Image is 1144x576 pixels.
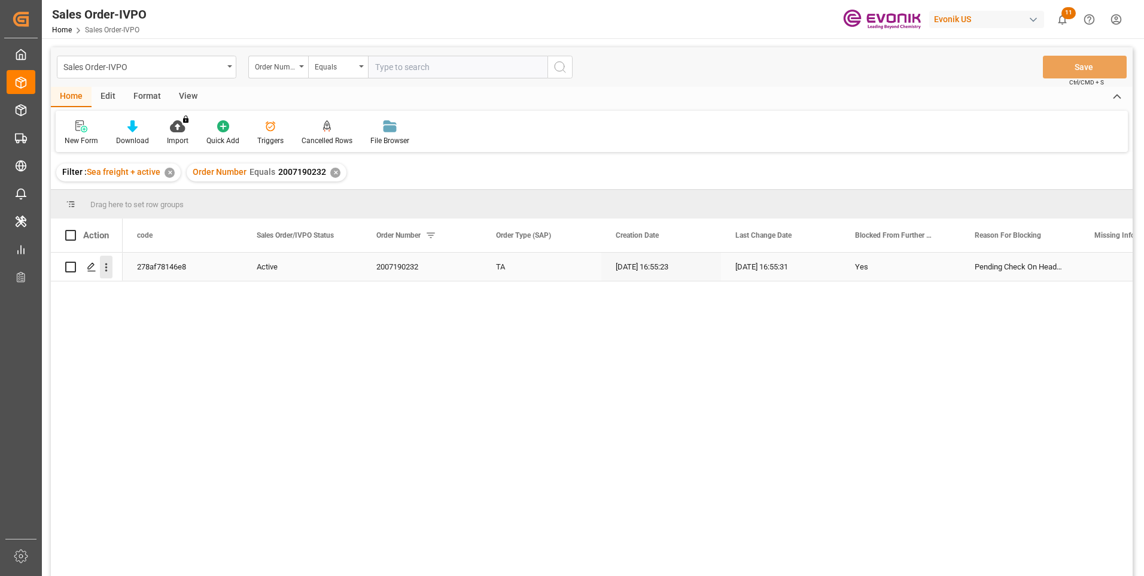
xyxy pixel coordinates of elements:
div: File Browser [370,135,409,146]
button: Evonik US [929,8,1049,31]
div: Evonik US [929,11,1044,28]
button: open menu [308,56,368,78]
span: 2007190232 [278,167,326,177]
span: code [137,231,153,240]
div: Yes [855,253,946,281]
span: Reason For Blocking [975,231,1041,240]
div: Action [83,230,109,241]
div: New Form [65,135,98,146]
div: [DATE] 16:55:23 [601,253,721,281]
div: Download [116,135,149,146]
div: Equals [315,59,355,72]
div: Active [257,253,348,281]
span: Order Type (SAP) [496,231,551,240]
div: [DATE] 16:55:31 [721,253,841,281]
div: Quick Add [206,135,239,146]
span: Sea freight + active [87,167,160,177]
div: Pending Check On Header Level, Special Transport Requirements Unchecked [960,253,1080,281]
span: Order Number [376,231,421,240]
div: Sales Order-IVPO [63,59,223,74]
div: View [170,87,206,107]
div: 2007190232 [362,253,482,281]
span: Equals [250,167,275,177]
div: Home [51,87,92,107]
div: Cancelled Rows [302,135,352,146]
button: open menu [57,56,236,78]
span: Drag here to set row groups [90,200,184,209]
div: Edit [92,87,124,107]
input: Type to search [368,56,547,78]
span: Ctrl/CMD + S [1069,78,1104,87]
span: Order Number [193,167,247,177]
div: Triggers [257,135,284,146]
span: Last Change Date [735,231,792,240]
a: Home [52,26,72,34]
button: Save [1043,56,1127,78]
div: TA [482,253,601,281]
div: ✕ [165,168,175,178]
div: Sales Order-IVPO [52,5,147,23]
img: Evonik-brand-mark-Deep-Purple-RGB.jpeg_1700498283.jpeg [843,9,921,30]
div: Order Number [255,59,296,72]
div: Press SPACE to select this row. [51,253,123,281]
button: show 11 new notifications [1049,6,1076,33]
span: Blocked From Further Processing [855,231,935,240]
span: Creation Date [616,231,659,240]
button: search button [547,56,573,78]
span: 11 [1061,7,1076,19]
div: 278af78146e8 [123,253,242,281]
span: Sales Order/IVPO Status [257,231,334,240]
div: ✕ [330,168,340,178]
button: Help Center [1076,6,1103,33]
div: Format [124,87,170,107]
span: Filter : [62,167,87,177]
button: open menu [248,56,308,78]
